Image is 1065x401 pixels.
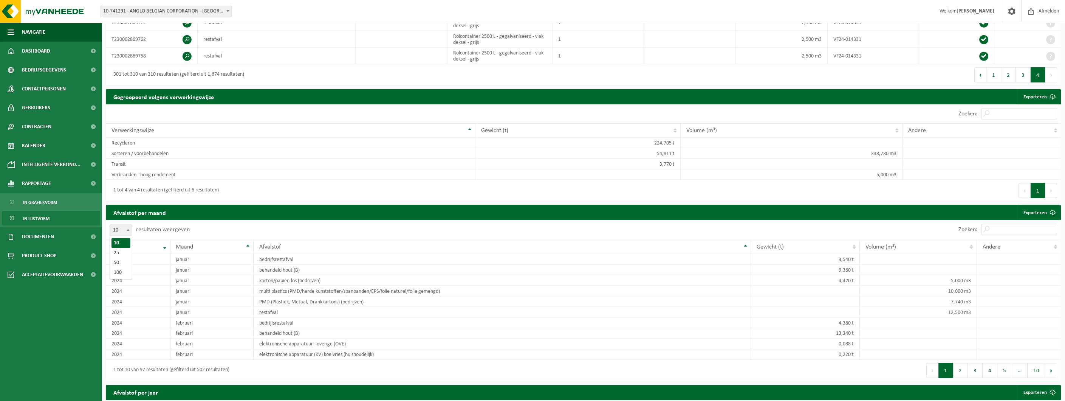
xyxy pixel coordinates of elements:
[987,67,1002,82] button: 1
[22,246,56,265] span: Product Shop
[170,297,254,307] td: januari
[106,31,198,48] td: T230002869762
[860,297,977,307] td: 7,740 m3
[254,350,751,360] td: elektronische apparatuur (KV) koelvries (huishoudelijk)
[22,174,51,193] span: Rapportage
[475,148,681,159] td: 54,811 t
[106,89,221,104] h2: Gegroepeerd volgens verwerkingswijze
[106,254,170,265] td: 2024
[751,265,860,275] td: 9,360 t
[1012,363,1028,378] span: …
[1046,183,1057,198] button: Next
[1018,205,1060,220] a: Exporteren
[1018,385,1060,400] a: Exporteren
[254,318,751,328] td: bedrijfsrestafval
[254,265,751,275] td: behandeld hout (B)
[22,23,45,42] span: Navigatie
[106,169,475,180] td: Verbranden - hoog rendement
[954,363,968,378] button: 2
[111,127,154,134] span: Verwerkingswijze
[866,244,896,250] span: Volume (m³)
[22,265,83,284] span: Acceptatievoorwaarden
[106,297,170,307] td: 2024
[254,254,751,265] td: bedrijfsrestafval
[828,31,920,48] td: VF24-014331
[1019,183,1031,198] button: Previous
[909,127,926,134] span: Andere
[106,307,170,318] td: 2024
[170,318,254,328] td: februari
[111,268,130,278] li: 100
[1016,67,1031,82] button: 3
[22,42,50,61] span: Dashboard
[1031,183,1046,198] button: 1
[1018,89,1060,104] a: Exporteren
[106,138,475,148] td: Recycleren
[968,363,983,378] button: 3
[110,364,229,378] div: 1 tot 10 van 97 resultaten (gefilterd uit 502 resultaten)
[1028,363,1046,378] button: 10
[687,127,717,134] span: Volume (m³)
[22,136,45,155] span: Kalender
[983,363,998,378] button: 4
[106,318,170,328] td: 2024
[751,275,860,286] td: 4,420 t
[736,48,828,64] td: 2,500 m3
[998,363,1012,378] button: 5
[475,159,681,169] td: 3,770 t
[170,307,254,318] td: januari
[757,244,784,250] span: Gewicht (t)
[198,31,356,48] td: restafval
[100,6,232,17] span: 10-741291 - ANGLO BELGIAN CORPORATION - GENT
[1046,67,1057,82] button: Next
[170,254,254,265] td: januari
[860,286,977,297] td: 10,000 m3
[254,307,751,318] td: restafval
[106,205,173,220] h2: Afvalstof per maand
[447,48,553,64] td: Rolcontainer 2500 L - gegalvaniseerd - vlak deksel - grijs
[860,307,977,318] td: 12,500 m3
[22,79,66,98] span: Contactpersonen
[106,350,170,360] td: 2024
[254,286,751,297] td: multi plastics (PMD/harde kunststoffen/spanbanden/EPS/folie naturel/folie gemengd)
[111,238,130,248] li: 10
[170,350,254,360] td: februari
[106,265,170,275] td: 2024
[176,244,193,250] span: Maand
[959,227,978,233] label: Zoeken:
[170,339,254,350] td: februari
[751,318,860,328] td: 4,380 t
[136,227,190,233] label: resultaten weergeven
[2,211,100,225] a: In lijstvorm
[975,67,987,82] button: Previous
[254,339,751,350] td: elektronische apparatuur - overige (OVE)
[751,350,860,360] td: 0,220 t
[111,258,130,268] li: 50
[1031,67,1046,82] button: 4
[959,111,978,117] label: Zoeken:
[828,48,920,64] td: VF24-014331
[170,286,254,297] td: januari
[481,127,508,134] span: Gewicht (t)
[939,363,954,378] button: 1
[927,363,939,378] button: Previous
[2,195,100,209] a: In grafiekvorm
[110,184,219,197] div: 1 tot 4 van 4 resultaten (gefilterd uit 6 resultaten)
[170,328,254,339] td: februari
[110,225,132,236] span: 10
[170,275,254,286] td: januari
[106,148,475,159] td: Sorteren / voorbehandelen
[553,48,644,64] td: 1
[751,328,860,339] td: 13,240 t
[259,244,281,250] span: Afvalstof
[751,254,860,265] td: 3,540 t
[475,138,681,148] td: 224,705 t
[106,48,198,64] td: T230002869758
[111,248,130,258] li: 25
[751,339,860,350] td: 0,088 t
[106,328,170,339] td: 2024
[1046,363,1057,378] button: Next
[957,8,995,14] strong: [PERSON_NAME]
[106,339,170,350] td: 2024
